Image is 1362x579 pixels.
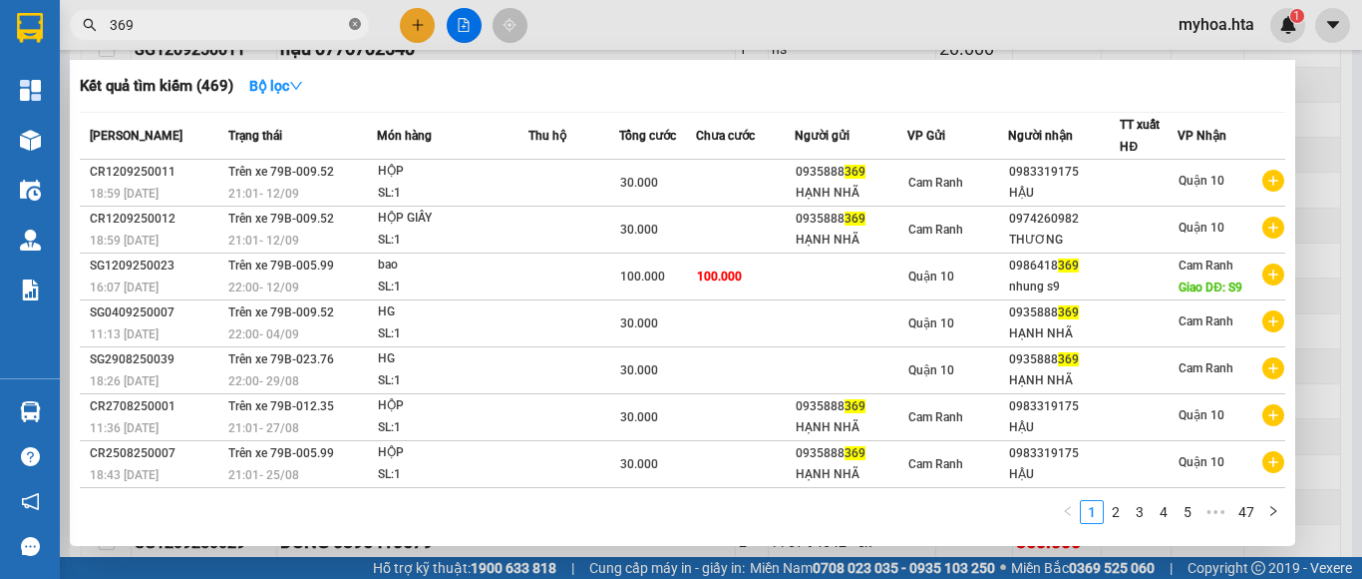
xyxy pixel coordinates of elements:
span: 18:59 [DATE] [90,187,159,201]
img: solution-icon [20,280,41,300]
li: 1 [1080,500,1104,524]
span: 18:59 [DATE] [90,234,159,248]
li: Next Page [1261,500,1285,524]
img: warehouse-icon [20,130,41,151]
div: SG0409250007 [90,302,222,323]
div: 0935888 [796,443,906,464]
span: 21:01 - 27/08 [228,421,299,435]
div: CR1209250011 [90,162,222,183]
h3: Kết quả tìm kiếm ( 469 ) [80,76,233,97]
span: 18:43 [DATE] [90,468,159,482]
span: 369 [845,165,865,179]
div: CR2708250001 [90,396,222,417]
span: 21:01 - 12/09 [228,234,299,248]
span: down [289,79,303,93]
div: CR2508250007 [90,443,222,464]
span: Trên xe 79B-012.35 [228,399,334,413]
div: 0986418 [1009,256,1120,277]
li: 47 [1231,500,1261,524]
span: plus-circle [1262,170,1284,192]
div: 0935888 [796,162,906,183]
span: left [1062,505,1074,517]
li: 4 [1152,500,1176,524]
span: Quận 10 [1179,408,1224,422]
span: Cam Ranh [1179,361,1233,375]
div: HG [378,348,527,370]
img: warehouse-icon [20,401,41,422]
div: SL: 1 [378,464,527,486]
span: Tổng cước [619,129,676,143]
span: 30.000 [620,223,658,237]
span: 21:01 - 25/08 [228,468,299,482]
span: 22:00 - 12/09 [228,281,299,294]
div: HẬU [1009,417,1120,438]
span: plus-circle [1262,404,1284,426]
span: close-circle [349,18,361,30]
span: 100.000 [620,270,665,284]
span: 369 [845,399,865,413]
span: 369 [1058,305,1079,319]
span: Cam Ranh [1179,314,1233,328]
li: 2 [1104,500,1128,524]
span: 369 [845,446,865,460]
div: HỘP [378,395,527,417]
span: Thu hộ [528,129,566,143]
span: Cam Ranh [908,176,963,190]
span: 30.000 [620,410,658,424]
div: 0935888 [1009,349,1120,370]
div: SL: 1 [378,230,527,252]
span: 11:36 [DATE] [90,421,159,435]
li: 3 [1128,500,1152,524]
div: HẬU [1009,464,1120,485]
span: plus-circle [1262,357,1284,379]
span: plus-circle [1262,217,1284,239]
div: 0983319175 [1009,443,1120,464]
span: 30.000 [620,316,658,330]
span: Giao DĐ: S9 [1179,281,1242,294]
div: SL: 1 [378,370,527,392]
span: message [21,537,40,556]
li: Previous Page [1056,500,1080,524]
a: 1 [1081,501,1103,523]
span: Quận 10 [908,270,954,284]
span: ••• [1199,500,1231,524]
a: 2 [1105,501,1127,523]
div: HG [378,301,527,323]
button: left [1056,500,1080,524]
div: HẠNH NHÃ [796,417,906,438]
li: 5 [1176,500,1199,524]
span: 30.000 [620,363,658,377]
div: 0935888 [796,396,906,417]
img: dashboard-icon [20,80,41,101]
span: Cam Ranh [1179,259,1233,273]
div: HỘP GIẤY [378,208,527,230]
span: 30.000 [620,176,658,190]
div: HẠNH NHÃ [796,464,906,485]
span: plus-circle [1262,451,1284,473]
span: VP Nhận [1178,129,1226,143]
div: THƯƠNG [1009,230,1120,251]
div: HẬU [1009,183,1120,204]
span: Người gửi [795,129,850,143]
div: SL: 1 [378,183,527,205]
a: 47 [1232,501,1260,523]
span: question-circle [21,447,40,466]
span: Cam Ranh [908,223,963,237]
span: Trên xe 79B-005.99 [228,446,334,460]
span: Trên xe 79B-009.52 [228,212,334,226]
span: Quận 10 [1179,455,1224,469]
div: bao [378,255,527,277]
span: 22:00 - 04/09 [228,327,299,341]
span: notification [21,492,40,511]
span: Cam Ranh [908,457,963,471]
span: 22:00 - 29/08 [228,374,299,388]
span: VP Gửi [907,129,945,143]
div: SL: 1 [378,417,527,439]
span: plus-circle [1262,310,1284,332]
strong: Bộ lọc [249,78,303,94]
img: logo-vxr [17,13,43,43]
span: [PERSON_NAME] [90,129,182,143]
div: HẠNH NHÃ [796,183,906,204]
span: 11:13 [DATE] [90,327,159,341]
div: nhung s9 [1009,277,1120,297]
